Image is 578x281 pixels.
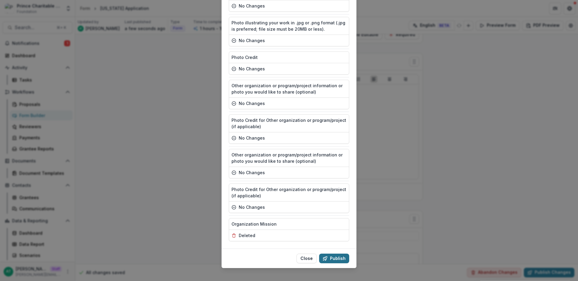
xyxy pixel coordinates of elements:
p: Other organization or program/project information or photo you would like to share (optional) [232,82,346,95]
button: Close [297,254,317,263]
p: no changes [239,135,265,141]
p: Organization Mission [232,221,277,227]
p: no changes [239,204,265,210]
p: no changes [239,3,265,9]
p: deleted [239,232,255,239]
p: no changes [239,100,265,107]
p: Other organization or program/project information or photo you would like to share (optional) [232,152,346,164]
p: Photo illustrating your work in .jpg or .png format (.jpg is preferred; file size must be 20MB or... [232,20,346,32]
p: Photo Credit for Other organization or program/project (if applicable) [232,117,346,130]
p: no changes [239,169,265,176]
p: no changes [239,66,265,72]
p: no changes [239,37,265,44]
p: Photo Credit for Other organization or program/project (if applicable) [232,186,346,199]
button: Publish [319,254,349,263]
p: Photo Credit [232,54,258,60]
